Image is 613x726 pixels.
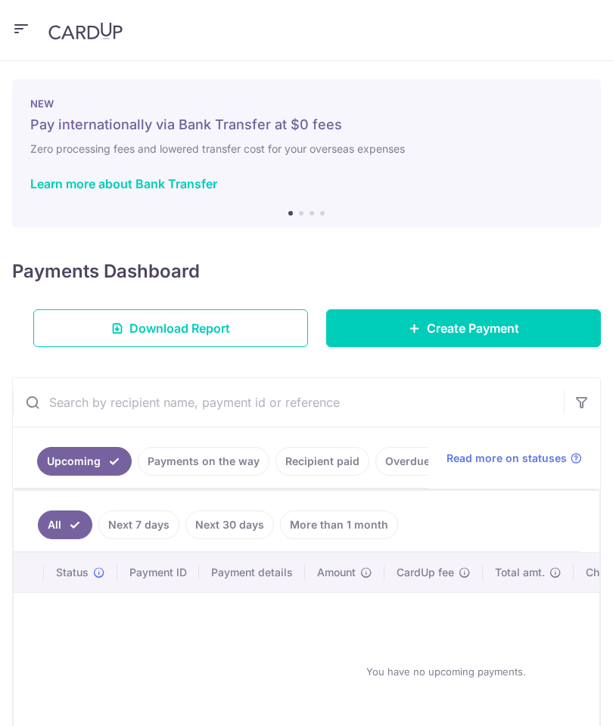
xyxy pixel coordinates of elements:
a: Read more on statuses [447,451,582,466]
a: Download Report [33,309,308,347]
th: Payment ID [117,553,199,592]
img: CardUp [48,22,123,40]
span: Status [56,565,89,580]
h4: Payments Dashboard [12,258,200,285]
h5: Pay internationally via Bank Transfer at $0 fees [30,116,583,134]
a: Upcoming [37,447,132,476]
span: Create Payment [427,319,519,337]
span: Read more on statuses [447,451,567,466]
a: Next 30 days [185,510,274,539]
a: Payments on the way [138,447,269,476]
th: Payment details [199,553,305,592]
p: NEW [30,98,583,110]
span: CardUp fee [397,565,454,580]
a: Overdue [375,447,440,476]
span: Amount [317,565,356,580]
h6: Zero processing fees and lowered transfer cost for your overseas expenses [30,140,583,158]
a: Learn more about Bank Transfer [30,176,217,191]
a: More than 1 month [280,510,398,539]
a: Next 7 days [98,510,179,539]
a: Create Payment [326,309,601,347]
span: Total amt. [495,565,545,580]
a: Recipient paid [275,447,369,476]
input: Search by recipient name, payment id or reference [13,378,564,427]
a: All [38,510,92,539]
span: Download Report [129,319,230,337]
